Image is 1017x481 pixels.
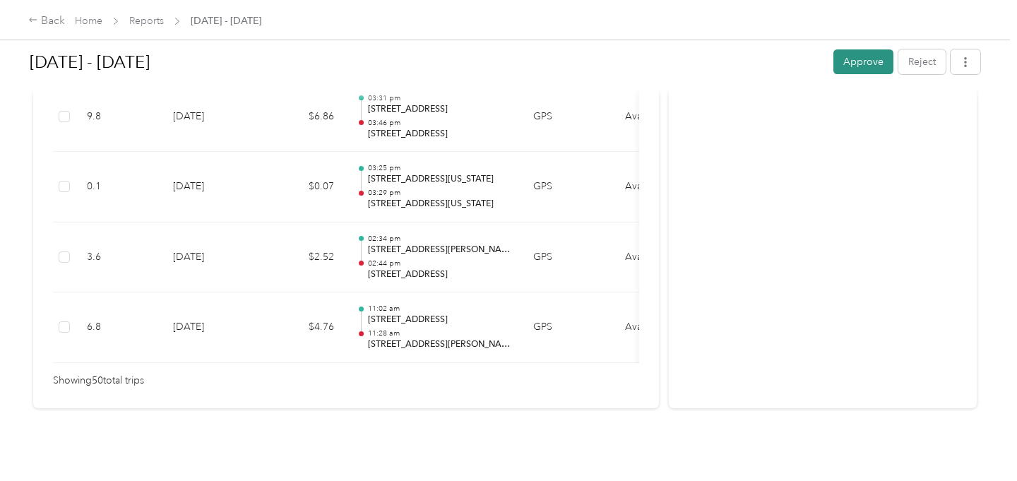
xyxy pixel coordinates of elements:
p: 02:44 pm [368,259,511,268]
p: 03:29 pm [368,188,511,198]
p: 02:34 pm [368,234,511,244]
td: 3.6 [76,222,162,293]
p: [STREET_ADDRESS] [368,128,511,141]
td: [DATE] [162,222,261,293]
p: [STREET_ADDRESS] [368,103,511,116]
td: [DATE] [162,152,261,222]
p: [STREET_ADDRESS][US_STATE] [368,173,511,186]
p: [STREET_ADDRESS][US_STATE] [368,198,511,210]
td: AvantStay [614,222,720,293]
a: Reports [129,15,164,27]
td: $2.52 [261,222,345,293]
p: 11:02 am [368,304,511,314]
p: 03:25 pm [368,163,511,173]
p: [STREET_ADDRESS][PERSON_NAME] [368,244,511,256]
h1: Sep 1 - 30, 2025 [30,45,823,79]
td: 0.1 [76,152,162,222]
p: [STREET_ADDRESS] [368,314,511,326]
p: 11:28 am [368,328,511,338]
td: GPS [522,82,614,153]
td: AvantStay [614,82,720,153]
button: Reject [898,49,946,74]
span: Showing 50 total trips [53,373,144,388]
td: GPS [522,292,614,363]
span: [DATE] - [DATE] [191,13,261,28]
p: [STREET_ADDRESS][PERSON_NAME] [368,338,511,351]
a: Home [75,15,102,27]
td: GPS [522,222,614,293]
td: $4.76 [261,292,345,363]
button: Approve [833,49,893,74]
td: AvantStay [614,292,720,363]
td: [DATE] [162,292,261,363]
td: [DATE] [162,82,261,153]
iframe: Everlance-gr Chat Button Frame [938,402,1017,481]
td: $0.07 [261,152,345,222]
td: GPS [522,152,614,222]
td: 9.8 [76,82,162,153]
p: 03:46 pm [368,118,511,128]
div: Back [28,13,65,30]
td: 6.8 [76,292,162,363]
td: AvantStay [614,152,720,222]
td: $6.86 [261,82,345,153]
p: [STREET_ADDRESS] [368,268,511,281]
